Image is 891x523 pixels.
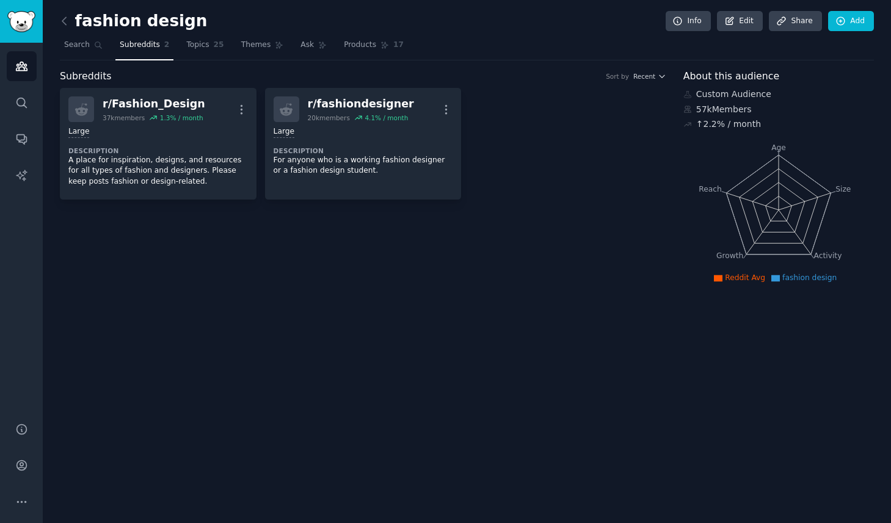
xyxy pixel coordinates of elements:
[717,11,763,32] a: Edit
[696,118,761,131] div: ↑ 2.2 % / month
[164,40,170,51] span: 2
[68,146,248,155] dt: Description
[683,103,874,116] div: 57k Members
[296,35,331,60] a: Ask
[274,146,453,155] dt: Description
[115,35,173,60] a: Subreddits2
[64,40,90,51] span: Search
[241,40,271,51] span: Themes
[666,11,711,32] a: Info
[771,143,786,152] tspan: Age
[103,114,145,122] div: 37k members
[274,126,294,138] div: Large
[300,40,314,51] span: Ask
[828,11,874,32] a: Add
[60,35,107,60] a: Search
[214,40,224,51] span: 25
[274,155,453,176] p: For anyone who is a working fashion designer or a fashion design student.
[308,96,414,112] div: r/ fashiondesigner
[60,12,208,31] h2: fashion design
[237,35,288,60] a: Themes
[716,251,743,260] tspan: Growth
[68,155,248,187] p: A place for inspiration, designs, and resources for all types of fashion and designers. Please ke...
[725,273,765,282] span: Reddit Avg
[308,114,350,122] div: 20k members
[7,11,35,32] img: GummySearch logo
[68,126,89,138] div: Large
[813,251,842,260] tspan: Activity
[393,40,404,51] span: 17
[120,40,160,51] span: Subreddits
[606,72,629,81] div: Sort by
[835,184,851,193] tspan: Size
[782,273,837,282] span: fashion design
[182,35,228,60] a: Topics25
[340,35,408,60] a: Products17
[60,88,256,200] a: r/Fashion_Design37kmembers1.3% / monthLargeDescriptionA place for inspiration, designs, and resou...
[160,114,203,122] div: 1.3 % / month
[769,11,821,32] a: Share
[365,114,408,122] div: 4.1 % / month
[103,96,205,112] div: r/ Fashion_Design
[633,72,666,81] button: Recent
[699,184,722,193] tspan: Reach
[265,88,462,200] a: r/fashiondesigner20kmembers4.1% / monthLargeDescriptionFor anyone who is a working fashion design...
[633,72,655,81] span: Recent
[186,40,209,51] span: Topics
[683,69,779,84] span: About this audience
[344,40,376,51] span: Products
[60,69,112,84] span: Subreddits
[683,88,874,101] div: Custom Audience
